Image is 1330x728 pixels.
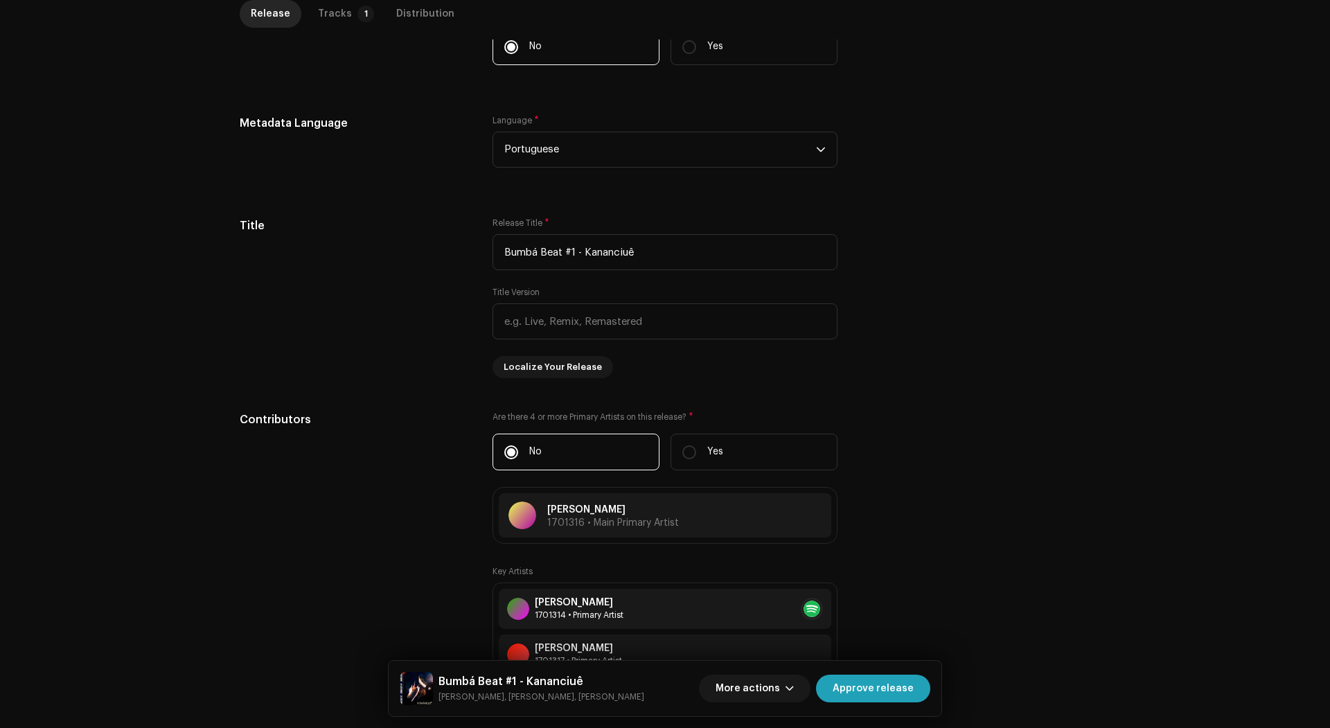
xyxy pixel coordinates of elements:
[493,217,549,229] label: Release Title
[535,597,623,608] div: [PERSON_NAME]
[400,672,433,705] img: faf66eb0-bbd7-4078-afea-f91ae20cb4ac
[493,287,540,298] label: Title Version
[529,39,542,54] p: No
[535,610,623,621] div: Primary Artist
[707,39,723,54] p: Yes
[547,518,679,528] span: 1701316 • Main Primary Artist
[529,445,542,459] p: No
[240,411,470,428] h5: Contributors
[493,411,837,423] label: Are there 4 or more Primary Artists on this release?
[535,643,622,654] div: [PERSON_NAME]
[493,566,533,577] label: Key Artists
[493,356,613,378] button: Localize Your Release
[816,675,930,702] button: Approve release
[535,655,622,666] div: Primary Artist
[493,303,837,339] input: e.g. Live, Remix, Remastered
[547,503,679,517] p: [PERSON_NAME]
[716,675,780,702] span: More actions
[493,234,837,270] input: e.g. My Great Song
[707,445,723,459] p: Yes
[240,217,470,234] h5: Title
[816,132,826,167] div: dropdown trigger
[438,690,644,704] small: Bumbá Beat #1 - Kananciuê
[240,115,470,132] h5: Metadata Language
[438,673,644,690] h5: Bumbá Beat #1 - Kananciuê
[504,132,816,167] span: Portuguese
[833,675,914,702] span: Approve release
[493,115,539,126] label: Language
[699,675,810,702] button: More actions
[504,353,602,381] span: Localize Your Release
